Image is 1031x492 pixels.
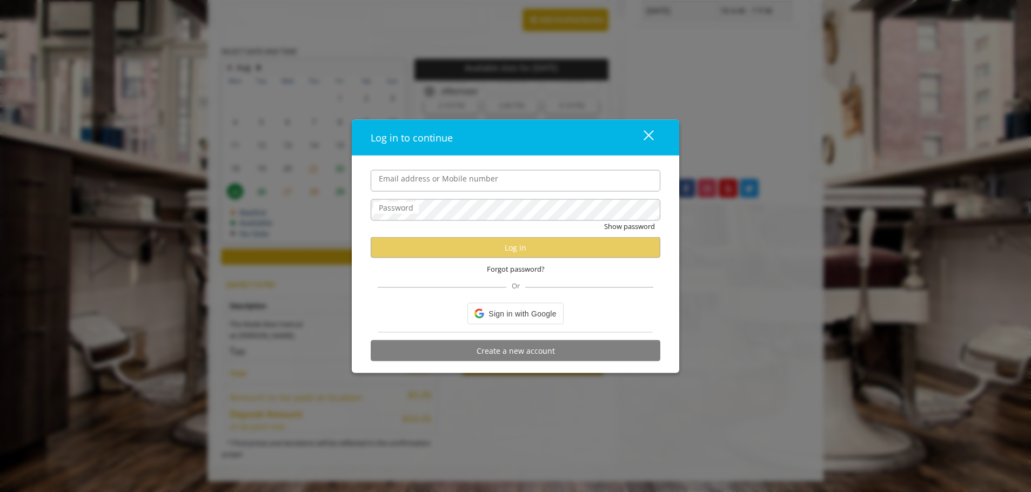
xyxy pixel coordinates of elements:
[371,131,453,144] span: Log in to continue
[624,126,660,149] button: close dialog
[371,199,660,220] input: Password
[373,201,419,213] label: Password
[487,264,545,275] span: Forgot password?
[371,340,660,361] button: Create a new account
[371,170,660,191] input: Email address or Mobile number
[631,129,653,145] div: close dialog
[373,172,504,184] label: Email address or Mobile number
[604,220,655,232] button: Show password
[371,237,660,258] button: Log in
[488,308,556,320] span: Sign in with Google
[506,281,525,291] span: Or
[467,303,563,325] div: Sign in with Google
